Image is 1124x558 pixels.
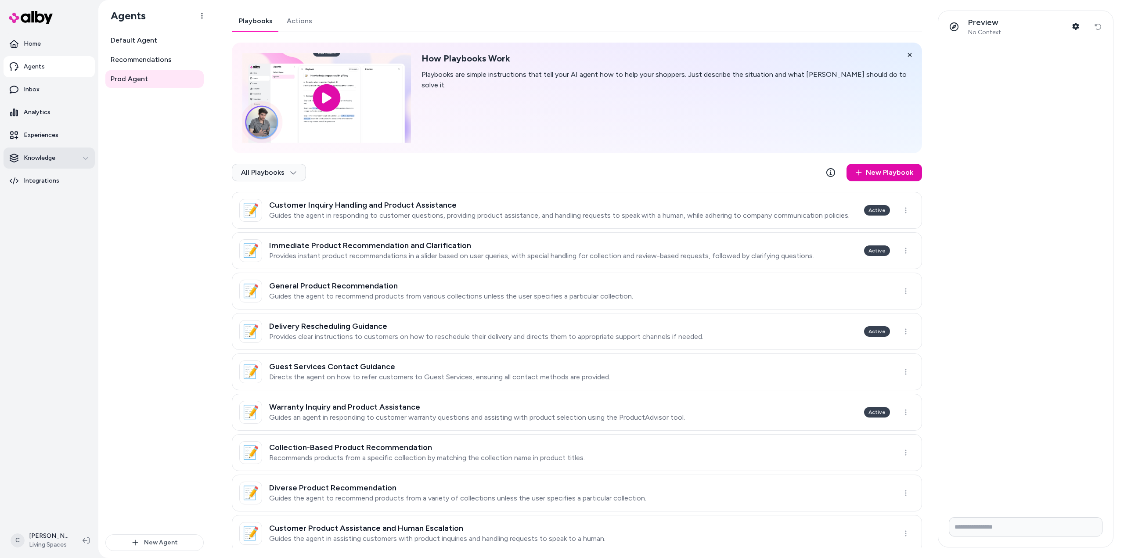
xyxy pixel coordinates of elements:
span: Recommendations [111,54,172,65]
p: Provides instant product recommendations in a slider based on user queries, with special handling... [269,252,814,260]
p: Knowledge [24,154,55,162]
p: Guides an agent in responding to customer warranty questions and assisting with product selection... [269,413,685,422]
p: Guides the agent to recommend products from various collections unless the user specifies a parti... [269,292,633,301]
h3: Customer Inquiry Handling and Product Assistance [269,201,850,209]
span: No Context [968,29,1001,36]
a: Home [4,33,95,54]
div: 📝 [239,441,262,464]
input: Write your prompt here [949,517,1102,536]
a: New Playbook [847,164,922,181]
a: Actions [280,11,319,32]
div: 📝 [239,482,262,504]
h3: Customer Product Assistance and Human Escalation [269,524,605,533]
h3: Collection-Based Product Recommendation [269,443,585,452]
a: 📝Customer Product Assistance and Human EscalationGuides the agent in assisting customers with pro... [232,515,922,552]
p: Inbox [24,85,40,94]
a: Prod Agent [105,70,204,88]
p: Guides the agent to recommend products from a variety of collections unless the user specifies a ... [269,494,646,503]
span: Prod Agent [111,74,148,84]
div: 📝 [239,360,262,383]
div: Active [864,326,890,337]
a: Agents [4,56,95,77]
span: Living Spaces [29,540,68,549]
p: Experiences [24,131,58,140]
div: Active [864,205,890,216]
p: Agents [24,62,45,71]
a: 📝Diverse Product RecommendationGuides the agent to recommend products from a variety of collectio... [232,475,922,511]
div: Active [864,407,890,418]
p: Integrations [24,176,59,185]
a: 📝General Product RecommendationGuides the agent to recommend products from various collections un... [232,273,922,310]
h1: Agents [104,9,146,22]
h3: Warranty Inquiry and Product Assistance [269,403,685,411]
p: Directs the agent on how to refer customers to Guest Services, ensuring all contact methods are p... [269,373,610,382]
button: New Agent [105,534,204,551]
h3: Immediate Product Recommendation and Clarification [269,241,814,250]
p: Home [24,40,41,48]
div: 📝 [239,320,262,343]
h3: Guest Services Contact Guidance [269,362,610,371]
a: Playbooks [232,11,280,32]
h3: Diverse Product Recommendation [269,483,646,492]
p: Preview [968,18,1001,28]
span: Default Agent [111,35,157,46]
p: Provides clear instructions to customers on how to reschedule their delivery and directs them to ... [269,332,703,341]
div: 📝 [239,522,262,545]
h3: Delivery Rescheduling Guidance [269,322,703,331]
button: C[PERSON_NAME]Living Spaces [5,526,76,554]
a: 📝Warranty Inquiry and Product AssistanceGuides an agent in responding to customer warranty questi... [232,394,922,431]
p: Recommends products from a specific collection by matching the collection name in product titles. [269,454,585,462]
a: Inbox [4,79,95,100]
a: 📝Collection-Based Product RecommendationRecommends products from a specific collection by matchin... [232,434,922,471]
a: Analytics [4,102,95,123]
a: Recommendations [105,51,204,68]
h2: How Playbooks Work [421,53,911,64]
p: Guides the agent in responding to customer questions, providing product assistance, and handling ... [269,211,850,220]
div: 📝 [239,401,262,424]
div: 📝 [239,199,262,222]
div: 📝 [239,280,262,302]
p: Analytics [24,108,50,117]
div: Active [864,245,890,256]
p: Guides the agent in assisting customers with product inquiries and handling requests to speak to ... [269,534,605,543]
a: Integrations [4,170,95,191]
a: 📝Delivery Rescheduling GuidanceProvides clear instructions to customers on how to reschedule thei... [232,313,922,350]
img: alby Logo [9,11,53,24]
a: 📝Customer Inquiry Handling and Product AssistanceGuides the agent in responding to customer quest... [232,192,922,229]
p: Playbooks are simple instructions that tell your AI agent how to help your shoppers. Just describ... [421,69,911,90]
a: Default Agent [105,32,204,49]
span: All Playbooks [241,168,297,177]
a: Experiences [4,125,95,146]
button: All Playbooks [232,164,306,181]
span: C [11,533,25,547]
a: 📝Immediate Product Recommendation and ClarificationProvides instant product recommendations in a ... [232,232,922,269]
a: 📝Guest Services Contact GuidanceDirects the agent on how to refer customers to Guest Services, en... [232,353,922,390]
h3: General Product Recommendation [269,281,633,290]
div: 📝 [239,239,262,262]
p: [PERSON_NAME] [29,532,68,540]
button: Knowledge [4,148,95,169]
